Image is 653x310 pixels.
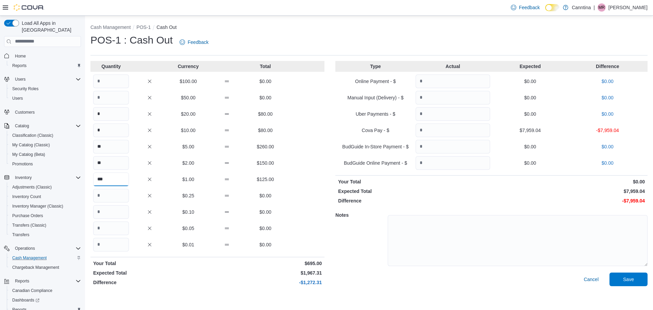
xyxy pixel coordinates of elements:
span: Canadian Compliance [10,287,81,295]
p: $0.00 [248,225,283,232]
button: Users [1,75,84,84]
button: Canadian Compliance [7,286,84,295]
button: Cancel [581,273,601,286]
p: $0.00 [493,78,567,85]
button: Users [12,75,28,83]
p: [PERSON_NAME] [608,3,648,12]
input: Quantity [93,91,129,104]
div: Matthew Reddy [598,3,606,12]
span: Inventory Count [10,193,81,201]
button: Security Roles [7,84,84,94]
span: Home [15,53,26,59]
button: Inventory [1,173,84,182]
p: $0.01 [170,241,206,248]
input: Quantity [93,140,129,153]
button: Transfers [7,230,84,240]
p: Difference [338,197,490,204]
span: Inventory Manager (Classic) [10,202,81,210]
p: $0.00 [570,78,645,85]
a: Home [12,52,29,60]
p: Online Payment - $ [338,78,413,85]
span: Transfers [10,231,81,239]
span: Customers [15,110,35,115]
span: Feedback [519,4,540,11]
button: POS-1 [136,25,151,30]
span: Reports [15,278,29,284]
p: BudGuide Online Payment - $ [338,160,413,166]
a: Transfers (Classic) [10,221,49,229]
span: Promotions [10,160,81,168]
span: Feedback [188,39,208,46]
p: Your Total [338,178,490,185]
span: Catalog [12,122,81,130]
p: $80.00 [248,111,283,117]
a: Chargeback Management [10,263,62,272]
span: My Catalog (Classic) [12,142,50,148]
p: Currency [170,63,206,70]
a: Feedback [177,35,211,49]
span: Dashboards [10,296,81,304]
p: $7,959.04 [493,188,645,195]
a: Inventory Manager (Classic) [10,202,66,210]
button: Cash Management [90,25,131,30]
p: $0.00 [493,111,567,117]
input: Quantity [416,75,490,88]
p: $1,967.31 [209,270,322,276]
button: Reports [7,61,84,70]
p: $0.00 [248,94,283,101]
span: Adjustments (Classic) [10,183,81,191]
a: Customers [12,108,37,116]
button: My Catalog (Beta) [7,150,84,159]
h5: Notes [335,208,386,222]
p: | [593,3,595,12]
input: Quantity [416,124,490,137]
span: Cash Management [12,255,47,261]
p: $100.00 [170,78,206,85]
span: Users [10,94,81,102]
a: Transfers [10,231,32,239]
span: Inventory [15,175,32,180]
input: Quantity [416,156,490,170]
p: $125.00 [248,176,283,183]
span: Classification (Classic) [10,131,81,140]
a: Security Roles [10,85,41,93]
span: Adjustments (Classic) [12,184,52,190]
button: Transfers (Classic) [7,221,84,230]
button: Cash Management [7,253,84,263]
a: Canadian Compliance [10,287,55,295]
span: Inventory [12,174,81,182]
img: Cova [14,4,44,11]
a: Dashboards [7,295,84,305]
span: Promotions [12,161,33,167]
p: $0.00 [248,78,283,85]
p: $5.00 [170,143,206,150]
span: Purchase Orders [10,212,81,220]
a: Classification (Classic) [10,131,56,140]
p: -$7,959.04 [493,197,645,204]
p: $0.25 [170,192,206,199]
button: Customers [1,107,84,117]
button: Catalog [1,121,84,131]
a: Promotions [10,160,36,168]
span: Users [12,75,81,83]
h1: POS-1 : Cash Out [90,33,173,47]
span: Security Roles [10,85,81,93]
span: Reports [12,277,81,285]
span: Purchase Orders [12,213,43,218]
button: Reports [12,277,32,285]
p: $0.00 [493,94,567,101]
span: Transfers (Classic) [10,221,81,229]
a: Dashboards [10,296,42,304]
input: Quantity [93,173,129,186]
p: $50.00 [170,94,206,101]
input: Quantity [93,75,129,88]
button: Users [7,94,84,103]
button: Purchase Orders [7,211,84,221]
input: Quantity [93,222,129,235]
p: $0.00 [570,160,645,166]
a: Purchase Orders [10,212,46,220]
p: $0.00 [493,143,567,150]
button: Inventory [12,174,34,182]
span: Dashboards [12,297,39,303]
p: $1.00 [170,176,206,183]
